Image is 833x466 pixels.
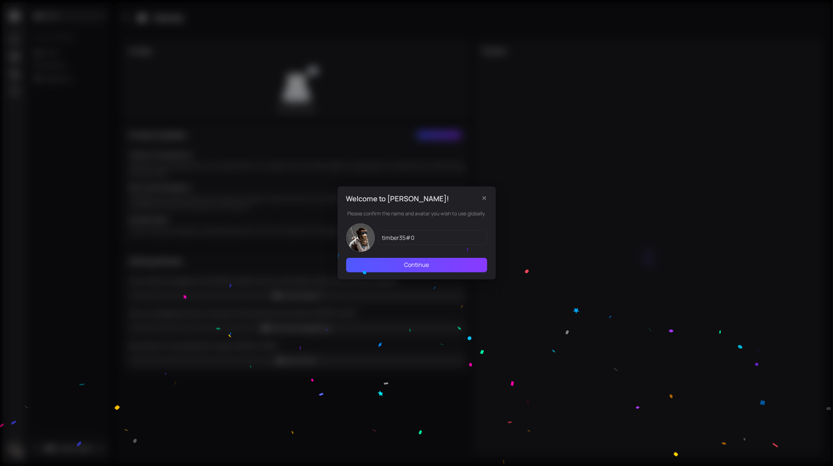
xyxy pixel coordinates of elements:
div: Welcome to [PERSON_NAME]! [346,194,470,204]
input: Please enter your name. [378,230,487,245]
button: Close [479,192,490,204]
button: Continue [346,258,487,272]
span: Continue [404,260,429,269]
p: Please confirm the name and avatar you wish to use globally. [347,210,486,218]
img: 7b5c8db63582955f6199dac3a4aef62a.png [347,224,375,252]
